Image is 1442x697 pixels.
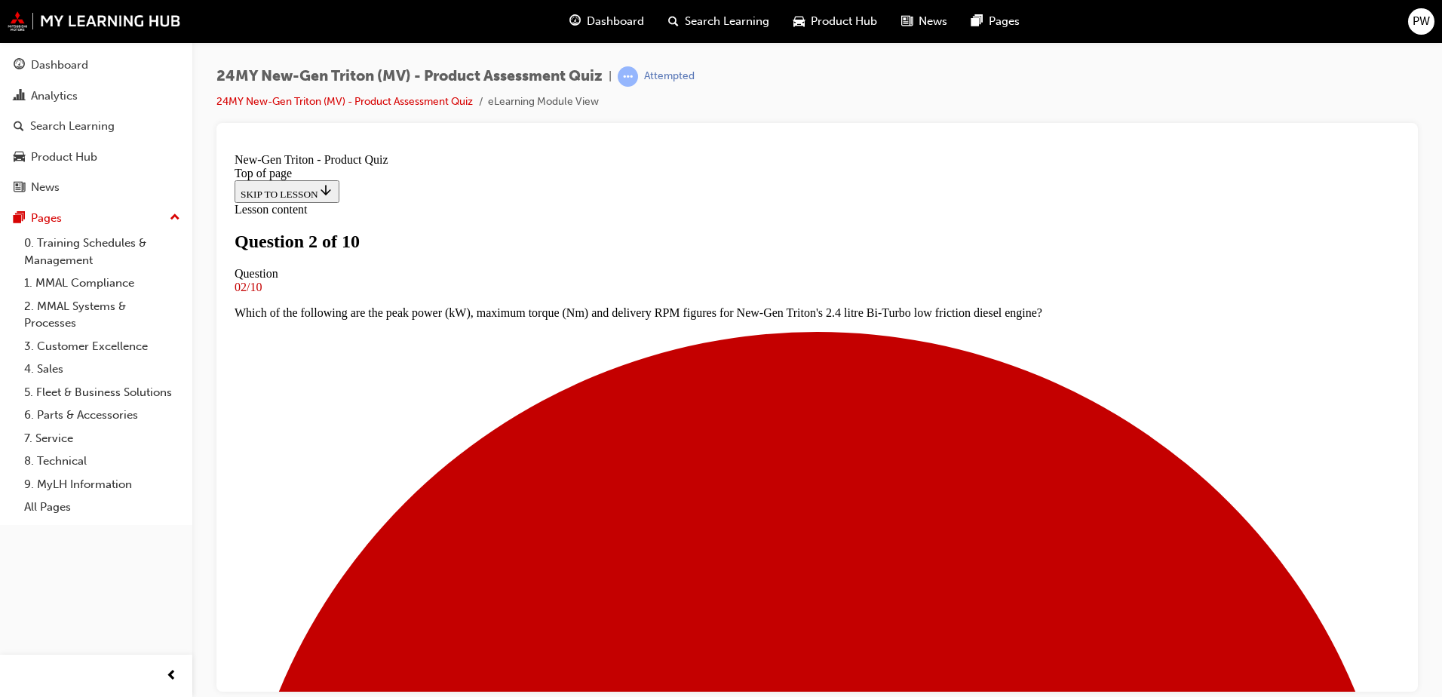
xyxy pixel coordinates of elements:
[919,13,947,30] span: News
[685,13,769,30] span: Search Learning
[14,151,25,164] span: car-icon
[6,56,78,69] span: Lesson content
[170,208,180,228] span: up-icon
[6,120,1171,134] div: Question
[6,84,1171,105] h1: Question 2 of 10
[18,404,186,427] a: 6. Parts & Accessories
[216,68,603,85] span: 24MY New-Gen Triton (MV) - Product Assessment Quiz
[1413,13,1430,30] span: PW
[14,120,24,134] span: search-icon
[14,212,25,226] span: pages-icon
[587,13,644,30] span: Dashboard
[1408,8,1434,35] button: PW
[6,82,186,110] a: Analytics
[989,13,1020,30] span: Pages
[656,6,781,37] a: search-iconSearch Learning
[18,358,186,381] a: 4. Sales
[31,57,88,74] div: Dashboard
[781,6,889,37] a: car-iconProduct Hub
[31,149,97,166] div: Product Hub
[216,95,473,108] a: 24MY New-Gen Triton (MV) - Product Assessment Quiz
[6,143,186,171] a: Product Hub
[901,12,913,31] span: news-icon
[609,68,612,85] span: |
[18,272,186,295] a: 1. MMAL Compliance
[6,6,1171,20] div: New-Gen Triton - Product Quiz
[18,427,186,450] a: 7. Service
[811,13,877,30] span: Product Hub
[18,232,186,272] a: 0. Training Schedules & Management
[6,48,186,204] button: DashboardAnalyticsSearch LearningProduct HubNews
[618,66,638,87] span: learningRecordVerb_ATTEMPT-icon
[668,12,679,31] span: search-icon
[644,69,695,84] div: Attempted
[557,6,656,37] a: guage-iconDashboard
[14,181,25,195] span: news-icon
[14,90,25,103] span: chart-icon
[8,11,181,31] img: mmal
[14,59,25,72] span: guage-icon
[31,88,78,105] div: Analytics
[12,41,105,53] span: SKIP TO LESSON
[6,159,1171,173] p: Which of the following are the peak power (kW), maximum torque (Nm) and delivery RPM figures for ...
[18,335,186,358] a: 3. Customer Excellence
[18,473,186,496] a: 9. MyLH Information
[889,6,959,37] a: news-iconNews
[6,20,1171,33] div: Top of page
[31,210,62,227] div: Pages
[971,12,983,31] span: pages-icon
[6,173,186,201] a: News
[6,33,111,56] button: SKIP TO LESSON
[18,295,186,335] a: 2. MMAL Systems & Processes
[569,12,581,31] span: guage-icon
[488,94,599,111] li: eLearning Module View
[6,134,1171,147] div: 02/10
[31,179,60,196] div: News
[793,12,805,31] span: car-icon
[6,51,186,79] a: Dashboard
[18,381,186,404] a: 5. Fleet & Business Solutions
[6,204,186,232] button: Pages
[18,496,186,519] a: All Pages
[959,6,1032,37] a: pages-iconPages
[30,118,115,135] div: Search Learning
[166,667,177,686] span: prev-icon
[18,450,186,473] a: 8. Technical
[6,112,186,140] a: Search Learning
